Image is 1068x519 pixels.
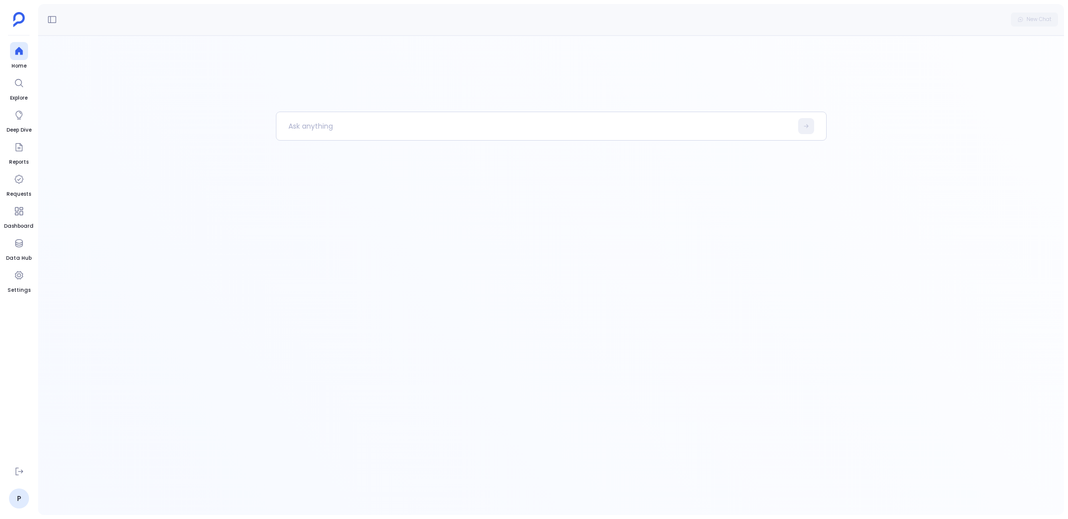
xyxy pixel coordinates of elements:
[6,234,32,262] a: Data Hub
[6,254,32,262] span: Data Hub
[9,158,29,166] span: Reports
[8,266,31,294] a: Settings
[9,488,29,508] a: P
[7,170,31,198] a: Requests
[7,126,32,134] span: Deep Dive
[10,62,28,70] span: Home
[10,94,28,102] span: Explore
[7,106,32,134] a: Deep Dive
[10,42,28,70] a: Home
[9,138,29,166] a: Reports
[4,222,34,230] span: Dashboard
[4,202,34,230] a: Dashboard
[13,12,25,27] img: petavue logo
[8,286,31,294] span: Settings
[7,190,31,198] span: Requests
[10,74,28,102] a: Explore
